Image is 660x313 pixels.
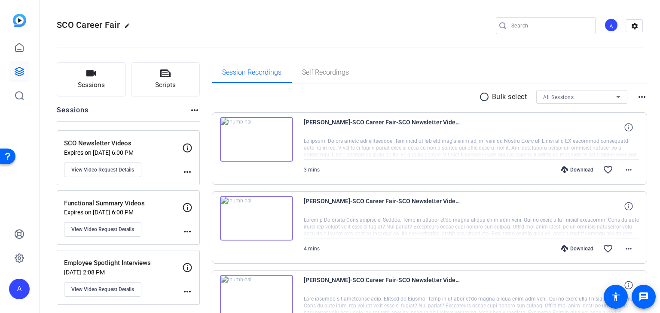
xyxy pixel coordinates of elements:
[304,246,320,252] span: 4 mins
[623,165,634,175] mat-icon: more_horiz
[64,199,182,208] p: Functional Summary Videos
[155,80,176,90] span: Scripts
[304,117,463,138] span: [PERSON_NAME]-SCO Career Fair-SCO Newsletter Videos-1755706475869-webcam
[64,258,182,268] p: Employee Spotlight Interviews
[611,292,621,302] mat-icon: accessibility
[626,20,643,33] mat-icon: settings
[71,286,134,293] span: View Video Request Details
[304,275,463,295] span: [PERSON_NAME]-SCO Career Fair-SCO Newsletter Videos-1753205642834-webcam
[492,92,527,102] p: Bulk select
[64,149,182,156] p: Expires on [DATE] 6:00 PM
[603,244,613,254] mat-icon: favorite_border
[57,20,120,30] span: SCO Career Fair
[511,21,589,31] input: Search
[64,222,141,237] button: View Video Request Details
[71,166,134,173] span: View Video Request Details
[64,282,141,297] button: View Video Request Details
[222,69,281,76] span: Session Recordings
[57,62,126,96] button: Sessions
[639,292,649,302] mat-icon: message
[71,226,134,233] span: View Video Request Details
[557,245,598,252] div: Download
[182,167,192,177] mat-icon: more_horiz
[9,279,30,299] div: A
[604,18,619,33] ngx-avatar: Anxiter
[182,226,192,237] mat-icon: more_horiz
[637,92,647,102] mat-icon: more_horiz
[64,163,141,177] button: View Video Request Details
[304,167,320,173] span: 3 mins
[124,23,134,33] mat-icon: edit
[220,196,293,241] img: thumb-nail
[623,244,634,254] mat-icon: more_horiz
[64,209,182,216] p: Expires on [DATE] 6:00 PM
[543,94,574,100] span: All Sessions
[131,62,200,96] button: Scripts
[479,92,492,102] mat-icon: radio_button_unchecked
[182,286,192,297] mat-icon: more_horiz
[64,269,182,276] p: [DATE] 2:08 PM
[304,196,463,217] span: [PERSON_NAME]-SCO Career Fair-SCO Newsletter Videos-1753206185854-webcam
[78,80,105,90] span: Sessions
[64,138,182,148] p: SCO Newsletter Videos
[13,14,26,27] img: blue-gradient.svg
[603,165,613,175] mat-icon: favorite_border
[220,117,293,162] img: thumb-nail
[604,18,618,32] div: A
[557,166,598,173] div: Download
[302,69,349,76] span: Self Recordings
[57,105,89,121] h2: Sessions
[189,105,200,115] mat-icon: more_horiz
